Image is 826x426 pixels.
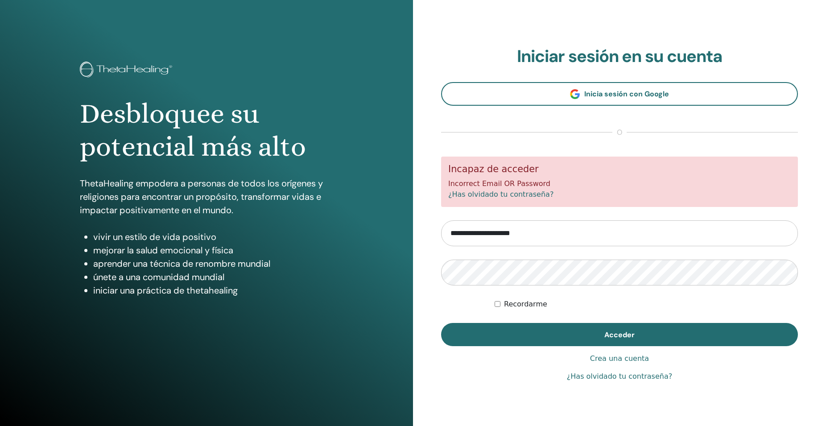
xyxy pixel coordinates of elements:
li: únete a una comunidad mundial [93,270,333,284]
span: o [612,127,627,138]
a: ¿Has olvidado tu contraseña? [448,190,553,199]
a: Crea una cuenta [590,353,649,364]
a: Inicia sesión con Google [441,82,798,106]
button: Acceder [441,323,798,346]
h1: Desbloquee su potencial más alto [80,97,333,164]
div: Incorrect Email OR Password [441,157,798,207]
div: Mantenerme autenticado indefinidamente o hasta cerrar la sesión manualmente [495,299,798,310]
li: vivir un estilo de vida positivo [93,230,333,244]
p: ThetaHealing empodera a personas de todos los orígenes y religiones para encontrar un propósito, ... [80,177,333,217]
h5: Incapaz de acceder [448,164,791,175]
span: Inicia sesión con Google [584,89,669,99]
li: aprender una técnica de renombre mundial [93,257,333,270]
a: ¿Has olvidado tu contraseña? [567,371,672,382]
span: Acceder [604,330,635,339]
label: Recordarme [504,299,547,310]
h2: Iniciar sesión en su cuenta [441,46,798,67]
li: iniciar una práctica de thetahealing [93,284,333,297]
li: mejorar la salud emocional y física [93,244,333,257]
